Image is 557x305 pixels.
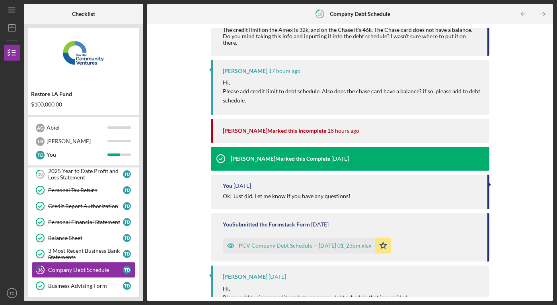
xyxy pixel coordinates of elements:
div: 2025 Year to Date Profit and Loss Statement [48,168,123,181]
div: The credit limit on the Amex is 32k, and on the Chase it's 46k. The Chase card does not have a ba... [223,27,479,46]
button: TD [4,285,20,301]
div: Credit Report Authorization [48,203,123,209]
div: Abiel [47,121,107,134]
a: Balance SheetTD [32,230,135,246]
tspan: 16 [38,268,43,273]
p: Hi, [223,284,409,293]
div: [PERSON_NAME] [47,134,107,148]
a: 3 Most Recent Business Bank StatementsTD [32,246,135,262]
text: TD [10,291,15,295]
time: 2025-10-07 17:23 [311,221,329,228]
div: $100,000.00 [31,101,136,108]
div: T D [123,282,131,290]
time: 2025-10-10 00:13 [327,128,359,134]
img: Product logo [28,32,139,80]
tspan: 10 [38,172,43,177]
div: T D [123,266,131,274]
div: T D [36,151,45,159]
div: [PERSON_NAME] Marked this Incomplete [223,128,326,134]
time: 2025-10-10 00:15 [269,68,300,74]
div: T D [123,234,131,242]
button: PCV Company Debt Schedule -- [DATE] 01_23pm.xlsx [223,238,391,254]
div: Personal Tax Return [48,187,123,193]
tspan: 16 [317,11,323,16]
b: Company Debt Schedule [330,11,390,17]
a: Personal Tax ReturnTD [32,182,135,198]
div: L B [36,137,45,146]
div: Restore LA Fund [31,91,136,97]
div: You [47,148,107,161]
time: 2025-10-06 22:51 [269,274,286,280]
div: [PERSON_NAME] [223,68,267,74]
div: T D [123,186,131,194]
a: Credit Report AuthorizationTD [32,198,135,214]
time: 2025-10-07 17:23 [234,183,251,189]
p: Hi, [223,78,481,87]
div: 3 Most Recent Business Bank Statements [48,248,123,260]
div: Ok! Just did. Let me know if you have any questions! [223,193,351,199]
div: [PERSON_NAME] Marked this Complete [231,155,330,162]
div: T D [123,170,131,178]
a: 102025 Year to Date Profit and Loss StatementTD [32,166,135,182]
div: T D [123,218,131,226]
div: T D [123,250,131,258]
div: Balance Sheet [48,235,123,241]
b: Checklist [72,11,95,17]
div: T D [123,202,131,210]
a: Personal Financial StatementTD [32,214,135,230]
a: 16Company Debt ScheduleTD [32,262,135,278]
time: 2025-10-07 17:29 [331,155,349,162]
a: Business Advising FormTD [32,278,135,294]
div: Personal Financial Statement [48,219,123,225]
div: Business Advising Form [48,283,123,289]
p: Please add business credit cards to company debt schedule that is provided. [223,293,409,302]
div: A G [36,124,45,132]
div: You Submitted the Formstack Form [223,221,310,228]
div: You [223,183,232,189]
div: Company Debt Schedule [48,267,123,273]
div: PCV Company Debt Schedule -- [DATE] 01_23pm.xlsx [239,242,371,249]
div: [PERSON_NAME] [223,274,267,280]
p: Please add credit limit to debt schedule. Also does the chase card have a balance? if so, please ... [223,87,481,105]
